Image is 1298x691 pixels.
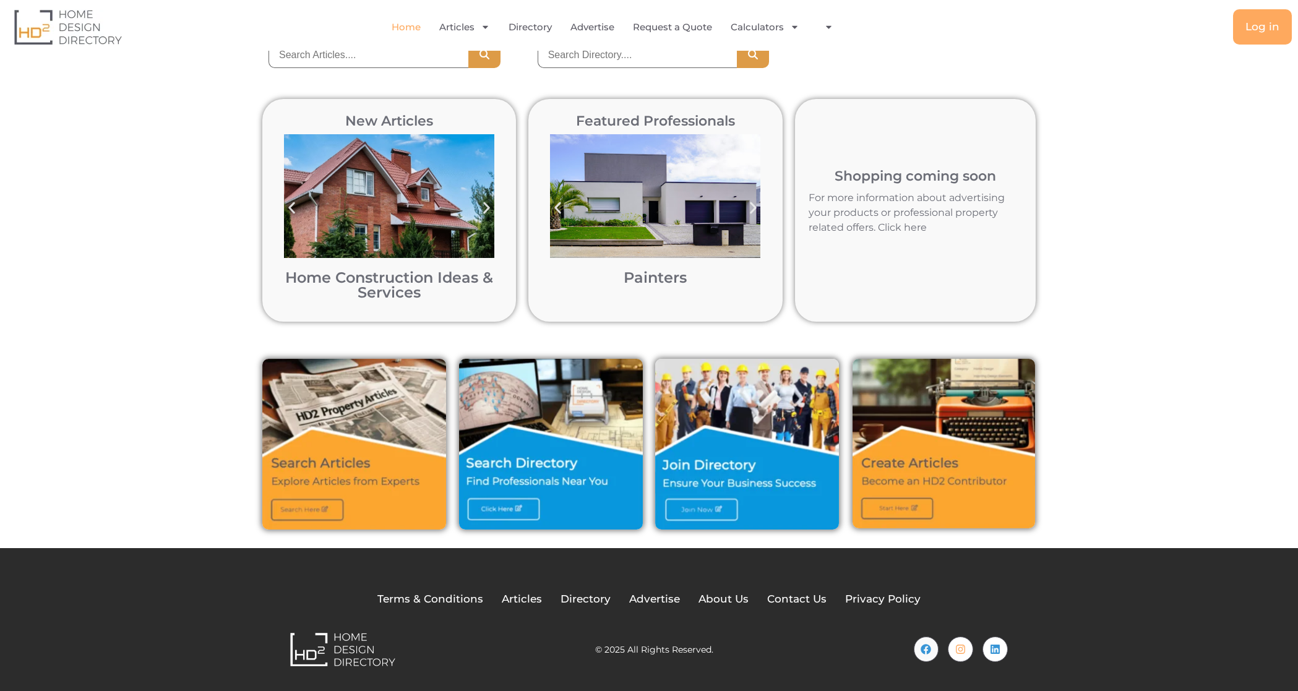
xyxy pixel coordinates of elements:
[544,128,767,306] div: 1 / 12
[1245,22,1279,32] span: Log in
[468,42,501,68] button: Search
[629,591,680,607] a: Advertise
[538,42,737,68] input: Search Directory....
[544,114,767,128] h2: Featured Professionals
[439,13,490,41] a: Articles
[392,13,421,41] a: Home
[845,591,921,607] a: Privacy Policy
[737,42,769,68] button: Search
[595,645,713,654] h2: © 2025 All Rights Reserved.
[278,114,501,128] h2: New Articles
[561,591,611,607] a: Directory
[473,194,501,222] div: Next slide
[767,591,827,607] a: Contact Us
[1233,9,1292,45] a: Log in
[570,13,614,41] a: Advertise
[264,13,971,41] nav: Menu
[624,268,687,286] a: Painters
[377,591,483,607] a: Terms & Conditions
[509,13,552,41] a: Directory
[544,194,572,222] div: Previous slide
[285,268,493,301] a: Home Construction Ideas & Services
[278,128,501,306] div: 1 / 12
[278,194,306,222] div: Previous slide
[633,13,712,41] a: Request a Quote
[502,591,542,607] a: Articles
[731,13,799,41] a: Calculators
[739,194,767,222] div: Next slide
[269,42,468,68] input: Search Articles....
[698,591,749,607] a: About Us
